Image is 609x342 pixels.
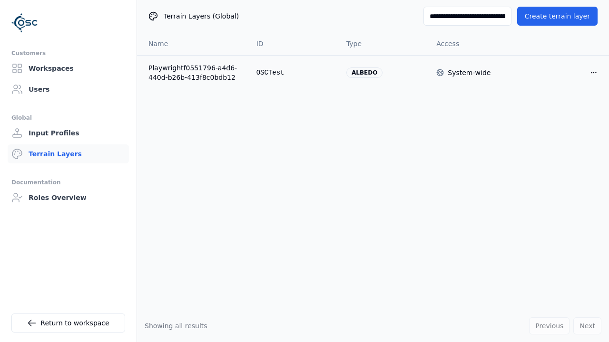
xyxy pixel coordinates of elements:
a: Users [8,80,129,99]
button: Create terrain layer [517,7,598,26]
a: Terrain Layers [8,144,129,163]
div: Documentation [11,177,125,188]
div: Global [11,112,125,123]
a: Return to workspace [11,313,125,332]
a: Playwrightf0551796-a4d6-440d-b26b-413f8c0bdb12 [148,63,241,82]
div: Customers [11,47,125,59]
a: Workspaces [8,59,129,78]
span: Showing all results [145,322,207,330]
th: ID [249,32,339,55]
span: Terrain Layers (Global) [164,11,239,21]
img: Logo [11,9,38,36]
th: Name [137,32,249,55]
th: Access [429,32,519,55]
div: OSCTest [256,68,331,77]
a: Input Profiles [8,123,129,142]
th: Type [339,32,429,55]
div: albedo [346,67,383,78]
div: System-wide [448,68,491,77]
a: Roles Overview [8,188,129,207]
